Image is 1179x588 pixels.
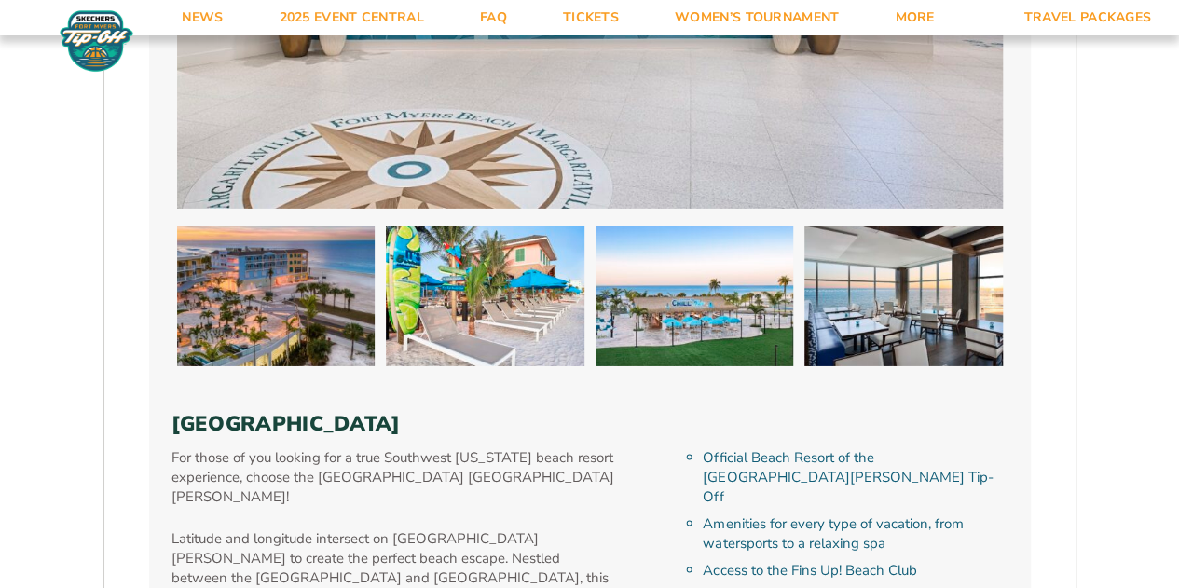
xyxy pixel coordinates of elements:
img: Margaritaville Beach Resort (2025 BEACH) [177,226,376,366]
li: Amenities for every type of vacation, from watersports to a relaxing spa [703,514,1008,554]
img: Margaritaville Beach Resort (2025 BEACH) [596,226,794,366]
h3: [GEOGRAPHIC_DATA] [171,412,1008,436]
img: Margaritaville Beach Resort (2025 BEACH) [386,226,584,366]
li: Access to the Fins Up! Beach Club [703,561,1008,581]
p: For those of you looking for a true Southwest [US_STATE] beach resort experience, choose the [GEO... [171,448,618,507]
img: Fort Myers Tip-Off [56,9,137,73]
img: Margaritaville Beach Resort (2025 BEACH) [804,226,1003,366]
li: Official Beach Resort of the [GEOGRAPHIC_DATA][PERSON_NAME] Tip-Off [703,448,1008,507]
